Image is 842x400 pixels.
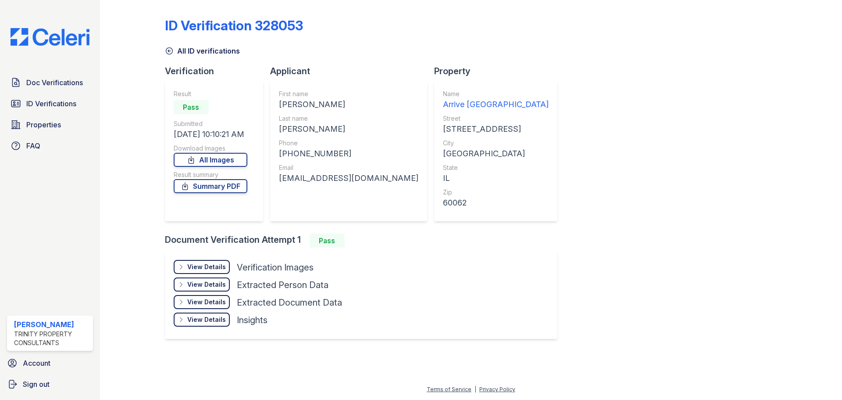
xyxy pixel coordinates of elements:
div: Verification [165,65,270,77]
div: View Details [187,298,226,306]
a: FAQ [7,137,93,155]
div: First name [279,90,418,98]
a: Properties [7,116,93,133]
a: Doc Verifications [7,74,93,91]
span: Account [23,358,50,368]
span: Properties [26,119,61,130]
a: All Images [174,153,247,167]
div: Result [174,90,247,98]
a: Sign out [4,375,96,393]
span: Doc Verifications [26,77,83,88]
div: Pass [174,100,209,114]
div: [PERSON_NAME] [279,98,418,111]
div: Pass [310,234,345,248]
div: Document Verification Attempt 1 [165,234,564,248]
span: Sign out [23,379,50,389]
div: Extracted Person Data [237,279,328,291]
a: All ID verifications [165,46,240,56]
div: [PHONE_NUMBER] [279,148,418,160]
a: Account [4,354,96,372]
div: Result summary [174,170,247,179]
div: [GEOGRAPHIC_DATA] [443,148,549,160]
div: [EMAIL_ADDRESS][DOMAIN_NAME] [279,172,418,184]
div: Last name [279,114,418,123]
div: State [443,163,549,172]
div: Street [443,114,549,123]
div: View Details [187,263,226,271]
div: Submitted [174,119,247,128]
div: [PERSON_NAME] [14,319,89,330]
span: FAQ [26,141,40,151]
div: City [443,139,549,148]
span: ID Verifications [26,98,76,109]
div: [STREET_ADDRESS] [443,123,549,135]
div: View Details [187,280,226,289]
div: Email [279,163,418,172]
div: | [475,386,476,393]
a: ID Verifications [7,95,93,112]
div: Name [443,90,549,98]
div: Zip [443,188,549,197]
div: IL [443,172,549,184]
a: Privacy Policy [479,386,515,393]
div: Arrive [GEOGRAPHIC_DATA] [443,98,549,111]
div: Phone [279,139,418,148]
a: Terms of Service [427,386,471,393]
div: Download Images [174,144,247,153]
a: Summary PDF [174,179,247,193]
div: [DATE] 10:10:21 AM [174,128,247,141]
div: Trinity Property Consultants [14,330,89,347]
a: Name Arrive [GEOGRAPHIC_DATA] [443,90,549,111]
div: Applicant [270,65,434,77]
div: Property [434,65,564,77]
div: 60062 [443,197,549,209]
div: ID Verification 328053 [165,18,303,33]
div: Extracted Document Data [237,296,342,309]
div: Insights [237,314,268,326]
img: CE_Logo_Blue-a8612792a0a2168367f1c8372b55b34899dd931a85d93a1a3d3e32e68fde9ad4.png [4,28,96,46]
div: View Details [187,315,226,324]
div: [PERSON_NAME] [279,123,418,135]
div: Verification Images [237,261,314,274]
